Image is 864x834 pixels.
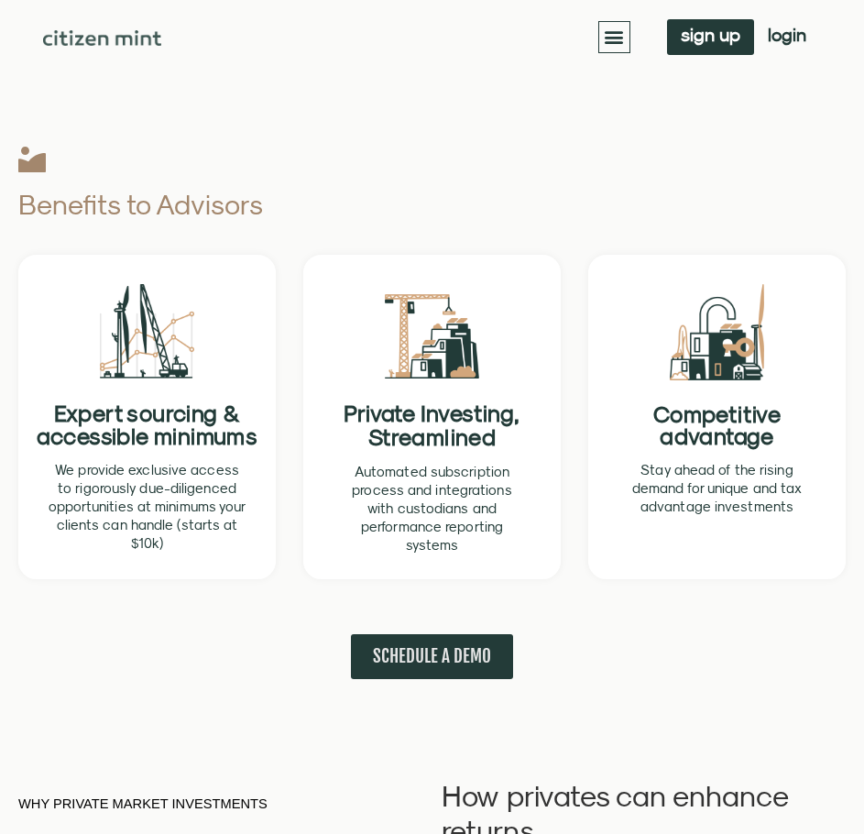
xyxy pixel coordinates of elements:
[599,403,835,447] h2: Competitive advantage
[351,634,513,679] a: SCHEDULE A DEMO
[18,796,268,811] span: WHY PRIVATE MARKET INVESTMENTS
[373,645,491,668] span: SCHEDULE A DEMO
[667,19,754,55] a: sign up
[314,401,550,449] h2: Private Investing, Streamlined
[768,28,806,41] span: login
[352,464,511,553] span: Automated subscription process and integrations with custodians and performance reporting systems
[618,461,816,516] div: Page 3
[29,401,265,447] h2: Expert sourcing & accessible minimums
[754,19,820,55] a: login
[48,461,246,553] div: Page 3
[48,461,246,553] p: We provide exclusive access to rigorously due-diligenced opportunities at minimums your clients c...
[681,28,740,41] span: sign up
[18,191,558,218] h2: Benefits to Advisors
[43,30,161,46] img: Citizen Mint
[618,461,816,516] p: Stay ahead of the rising demand for unique and tax advantage investments
[598,21,630,53] div: Menu Toggle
